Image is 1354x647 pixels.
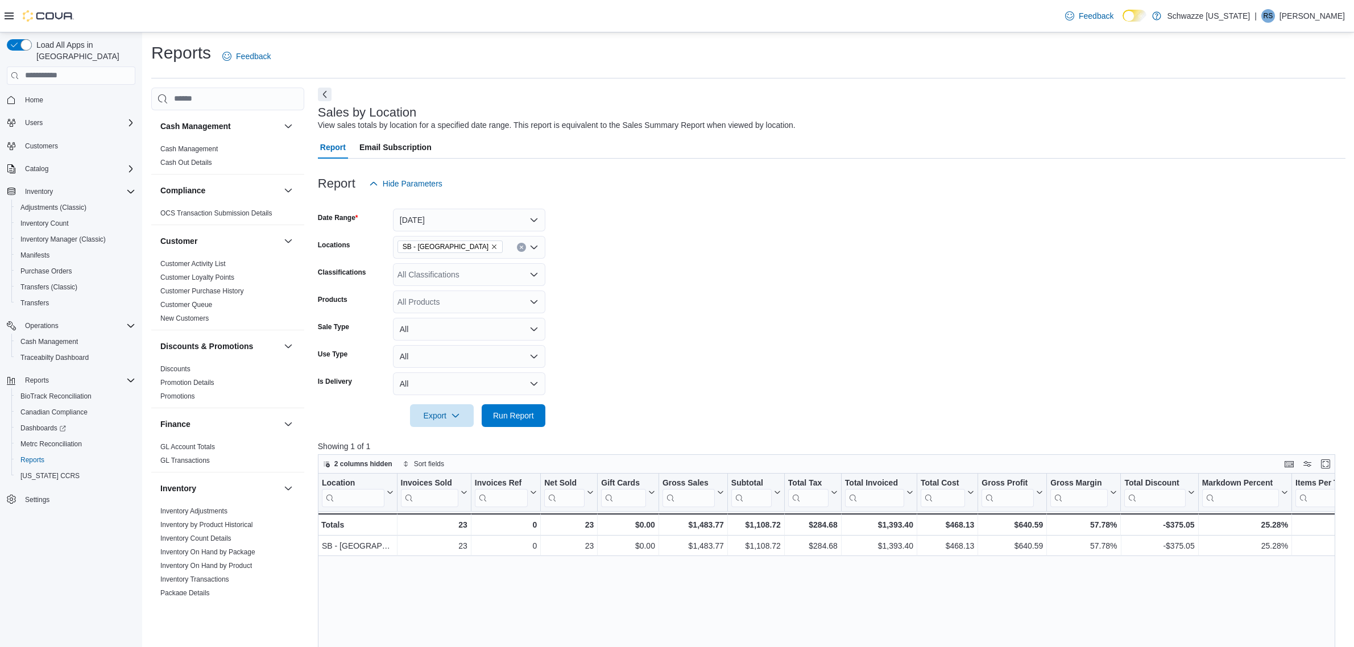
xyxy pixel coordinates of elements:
[2,372,140,388] button: Reports
[16,405,92,419] a: Canadian Compliance
[20,492,135,506] span: Settings
[160,287,244,295] a: Customer Purchase History
[403,241,488,252] span: SB - [GEOGRAPHIC_DATA]
[982,478,1034,488] div: Gross Profit
[662,478,715,507] div: Gross Sales
[334,459,392,468] span: 2 columns hidden
[1050,518,1117,532] div: 57.78%
[160,287,244,296] span: Customer Purchase History
[788,478,838,507] button: Total Tax
[1079,10,1113,22] span: Feedback
[845,539,913,553] div: $1,393.40
[11,215,140,231] button: Inventory Count
[322,478,384,488] div: Location
[845,478,913,507] button: Total Invoiced
[16,296,135,310] span: Transfers
[322,478,394,507] button: Location
[281,119,295,133] button: Cash Management
[400,518,467,532] div: 23
[475,478,528,488] div: Invoices Ref
[20,353,89,362] span: Traceabilty Dashboard
[20,439,82,449] span: Metrc Reconciliation
[151,142,304,174] div: Cash Management
[160,575,229,584] span: Inventory Transactions
[788,478,829,507] div: Total Tax
[160,534,231,542] a: Inventory Count Details
[1319,457,1332,471] button: Enter fullscreen
[491,243,498,250] button: Remove SB - Highlands from selection in this group
[11,436,140,452] button: Metrc Reconciliation
[1202,518,1287,532] div: 25.28%
[320,136,346,159] span: Report
[151,206,304,225] div: Compliance
[601,478,646,488] div: Gift Cards
[160,185,205,196] h3: Compliance
[20,93,48,107] a: Home
[318,295,347,304] label: Products
[11,404,140,420] button: Canadian Compliance
[16,469,84,483] a: [US_STATE] CCRS
[11,279,140,295] button: Transfers (Classic)
[160,209,272,217] a: OCS Transaction Submission Details
[20,162,135,176] span: Catalog
[11,452,140,468] button: Reports
[160,145,218,153] a: Cash Management
[160,483,279,494] button: Inventory
[20,267,72,276] span: Purchase Orders
[160,392,195,400] a: Promotions
[25,495,49,504] span: Settings
[16,280,135,294] span: Transfers (Classic)
[20,251,49,260] span: Manifests
[2,115,140,131] button: Users
[397,240,503,253] span: SB - Highlands
[16,453,49,467] a: Reports
[160,507,227,515] a: Inventory Adjustments
[11,295,140,311] button: Transfers
[1124,478,1185,488] div: Total Discount
[601,478,646,507] div: Gift Card Sales
[410,404,474,427] button: Export
[16,389,96,403] a: BioTrack Reconciliation
[16,351,135,364] span: Traceabilty Dashboard
[16,201,135,214] span: Adjustments (Classic)
[11,231,140,247] button: Inventory Manager (Classic)
[25,187,53,196] span: Inventory
[16,233,110,246] a: Inventory Manager (Classic)
[20,493,54,507] a: Settings
[16,421,135,435] span: Dashboards
[318,177,355,190] h3: Report
[160,364,191,374] span: Discounts
[25,142,58,151] span: Customers
[2,161,140,177] button: Catalog
[982,518,1043,532] div: $640.59
[236,51,271,62] span: Feedback
[529,270,539,279] button: Open list of options
[1202,539,1287,553] div: 25.28%
[1124,539,1194,553] div: -$375.05
[393,345,545,368] button: All
[393,372,545,395] button: All
[475,478,537,507] button: Invoices Ref
[20,374,53,387] button: Reports
[16,437,135,451] span: Metrc Reconciliation
[400,539,467,553] div: 23
[318,350,347,359] label: Use Type
[20,408,88,417] span: Canadian Compliance
[160,548,255,557] span: Inventory On Hand by Package
[160,562,252,570] a: Inventory On Hand by Product
[16,201,91,214] a: Adjustments (Classic)
[281,482,295,495] button: Inventory
[731,518,781,532] div: $1,108.72
[11,247,140,263] button: Manifests
[731,478,781,507] button: Subtotal
[20,93,135,107] span: Home
[16,248,135,262] span: Manifests
[1124,478,1185,507] div: Total Discount
[16,405,135,419] span: Canadian Compliance
[16,437,86,451] a: Metrc Reconciliation
[160,259,226,268] span: Customer Activity List
[529,297,539,306] button: Open list of options
[160,121,279,132] button: Cash Management
[25,321,59,330] span: Operations
[160,442,215,451] span: GL Account Totals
